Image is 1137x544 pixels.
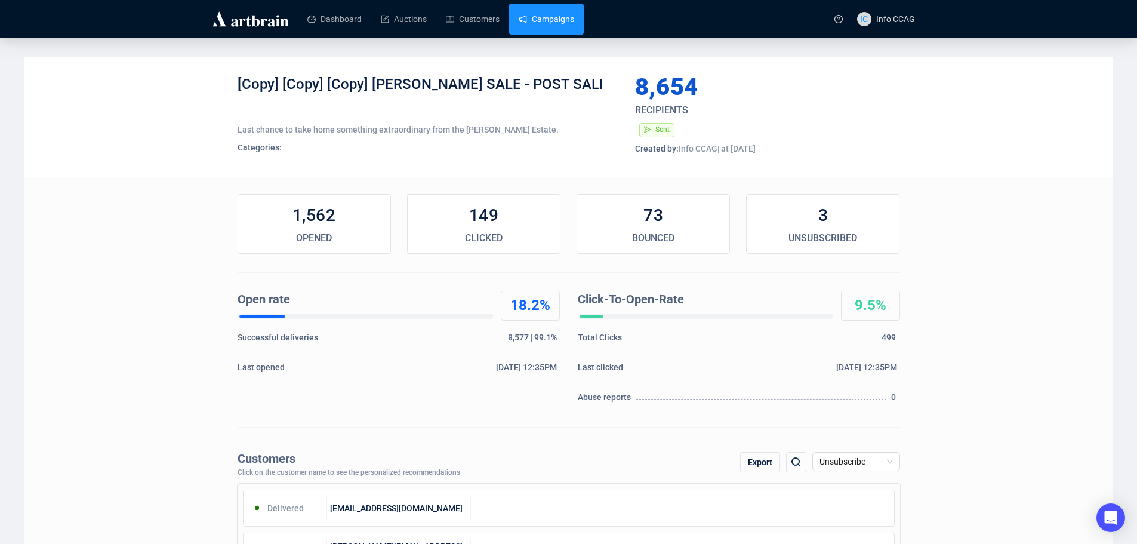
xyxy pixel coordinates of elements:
div: Open Intercom Messenger [1096,503,1125,532]
span: Info CCAG [876,14,915,24]
span: IC [860,13,868,26]
div: RECIPIENTS [635,103,855,118]
div: 0 [891,391,899,409]
div: [DATE] 12:35PM [836,361,900,379]
div: Last clicked [578,361,626,379]
div: Total Clicks [578,331,625,349]
div: Click-To-Open-Rate [578,291,828,309]
div: Info CCAG | at [DATE] [635,143,900,155]
div: 73 [577,204,729,228]
span: Unsubscribe [819,453,893,471]
div: 1,562 [238,204,390,228]
div: Customers [238,452,460,466]
div: OPENED [238,231,390,245]
div: Open rate [238,291,488,309]
div: 8,654 [635,75,844,99]
div: Last opened [238,361,288,379]
div: 3 [747,204,899,228]
span: Sent [655,125,670,134]
a: Campaigns [519,4,574,35]
div: 499 [882,331,899,349]
div: [DATE] 12:35PM [496,361,560,379]
img: logo [211,10,291,29]
a: Auctions [381,4,427,35]
div: Successful deliveries [238,331,321,349]
span: Categories: [238,143,282,152]
span: send [644,126,651,133]
div: BOUNCED [577,231,729,245]
div: CLICKED [408,231,560,245]
div: Delivered [244,496,328,520]
div: Export [740,452,780,472]
span: question-circle [834,15,843,23]
div: [EMAIL_ADDRESS][DOMAIN_NAME] [327,496,471,520]
div: UNSUBSCRIBED [747,231,899,245]
div: 149 [408,204,560,228]
a: Customers [446,4,500,35]
div: Abuse reports [578,391,634,409]
a: Dashboard [307,4,362,35]
div: 8,577 | 99.1% [508,331,559,349]
div: Last chance to take home something extraordinary from the [PERSON_NAME] Estate. [238,124,617,136]
div: 9.5% [842,296,899,315]
div: Click on the customer name to see the personalized recommendations [238,469,460,477]
span: Created by: [635,144,679,153]
div: [Copy] [Copy] [Copy] [PERSON_NAME] SALE - POST SALE [238,75,617,111]
img: search.png [789,455,803,469]
div: 18.2% [501,296,559,315]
